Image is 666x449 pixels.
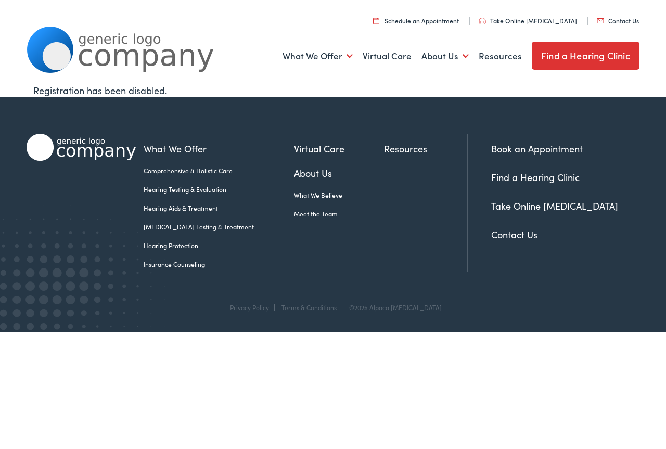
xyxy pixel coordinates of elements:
div: ©2025 Alpaca [MEDICAL_DATA] [344,304,442,311]
a: Terms & Conditions [281,303,337,312]
a: Take Online [MEDICAL_DATA] [491,199,618,212]
img: Alpaca Audiology [27,134,136,161]
a: What We Offer [283,37,353,75]
a: Hearing Testing & Evaluation [144,185,294,194]
a: Hearing Protection [144,241,294,250]
a: About Us [421,37,469,75]
a: Schedule an Appointment [373,16,459,25]
img: utility icon [479,18,486,24]
a: Find a Hearing Clinic [491,171,580,184]
a: Book an Appointment [491,142,583,155]
a: [MEDICAL_DATA] Testing & Treatment [144,222,294,232]
img: utility icon [373,17,379,24]
a: Contact Us [491,228,537,241]
a: What We Offer [144,142,294,156]
a: Hearing Aids & Treatment [144,203,294,213]
a: Meet the Team [294,209,385,219]
a: Resources [479,37,522,75]
a: What We Believe [294,190,385,200]
a: Resources [384,142,467,156]
a: About Us [294,166,385,180]
a: Insurance Counseling [144,260,294,269]
a: Find a Hearing Clinic [532,42,639,70]
a: Comprehensive & Holistic Care [144,166,294,175]
a: Virtual Care [363,37,412,75]
a: Contact Us [597,16,639,25]
a: Take Online [MEDICAL_DATA] [479,16,577,25]
a: Virtual Care [294,142,385,156]
div: Registration has been disabled. [33,83,633,97]
img: utility icon [597,18,604,23]
a: Privacy Policy [230,303,269,312]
